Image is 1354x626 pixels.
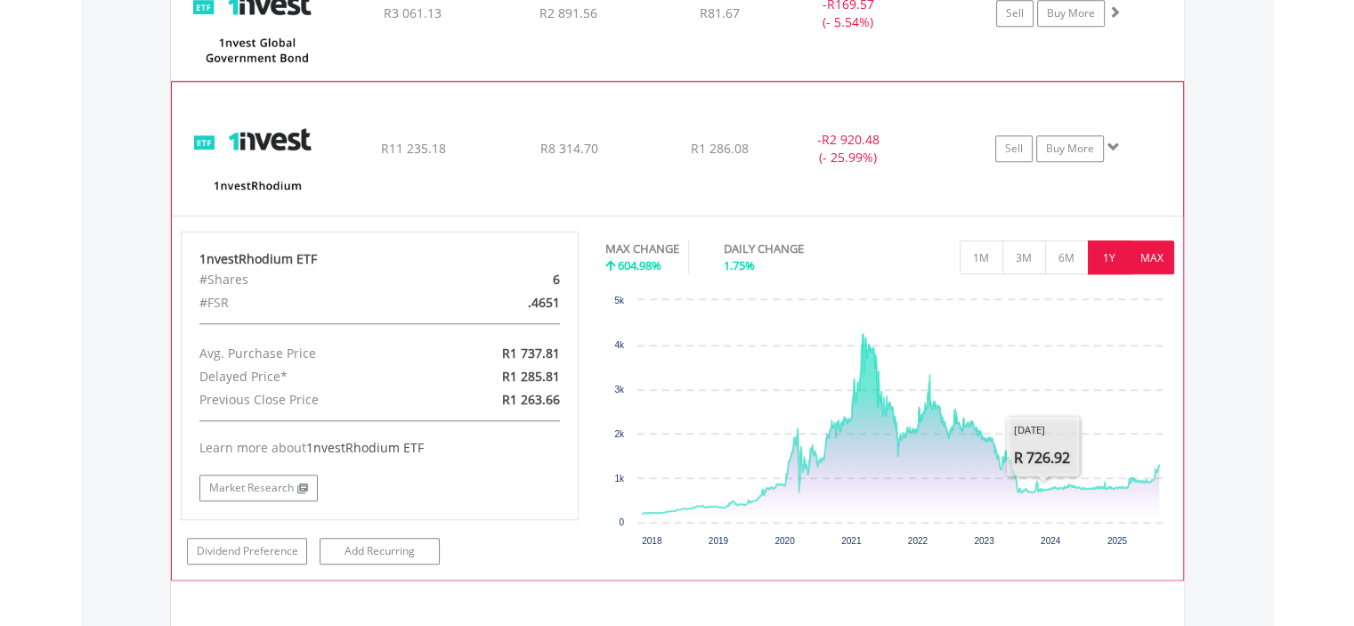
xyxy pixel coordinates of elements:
text: 2025 [1107,536,1128,546]
span: 1.75% [724,257,755,273]
span: 604.98% [618,257,661,273]
div: Avg. Purchase Price [186,342,444,365]
text: 2024 [1041,536,1061,546]
div: MAX CHANGE [605,240,679,257]
button: 1Y [1088,240,1131,274]
a: Market Research [199,475,318,501]
text: 2022 [908,536,928,546]
text: 1k [614,474,625,484]
img: EQU.ZA.ETFRHO.png [181,104,334,211]
a: Buy More [1036,135,1104,162]
button: MAX [1131,240,1174,274]
a: Dividend Preference [187,538,307,565]
div: Learn more about [199,439,561,457]
text: 2018 [642,536,662,546]
text: 2021 [841,536,862,546]
button: 6M [1045,240,1089,274]
div: #FSR [186,291,444,314]
div: Delayed Price* [186,365,444,388]
div: 6 [444,268,573,291]
text: 2020 [774,536,795,546]
div: Chart. Highcharts interactive chart. [605,291,1174,558]
text: 3k [614,385,625,394]
div: DAILY CHANGE [724,240,866,257]
span: R1 286.08 [691,140,749,157]
span: R2 891.56 [539,4,597,21]
text: 0 [619,517,624,527]
div: Previous Close Price [186,388,444,411]
span: R8 314.70 [539,140,597,157]
span: R3 061.13 [384,4,442,21]
a: Sell [995,135,1033,162]
span: R1 737.81 [502,345,560,362]
span: R1 263.66 [502,391,560,408]
div: .4651 [444,291,573,314]
text: 5k [614,296,625,305]
text: 2k [614,429,625,439]
span: R81.67 [700,4,740,21]
text: 4k [614,340,625,350]
div: 1nvestRhodium ETF [199,250,561,268]
button: 1M [960,240,1003,274]
span: R11 235.18 [380,140,445,157]
span: R2 920.48 [821,131,879,148]
div: #Shares [186,268,444,291]
a: Add Recurring [320,538,440,565]
text: 2023 [974,536,994,546]
button: 3M [1002,240,1046,274]
text: 2019 [709,536,729,546]
div: - (- 25.99%) [781,131,914,167]
svg: Interactive chart [605,291,1173,558]
span: R1 285.81 [502,368,560,385]
span: 1nvestRhodium ETF [306,439,424,456]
